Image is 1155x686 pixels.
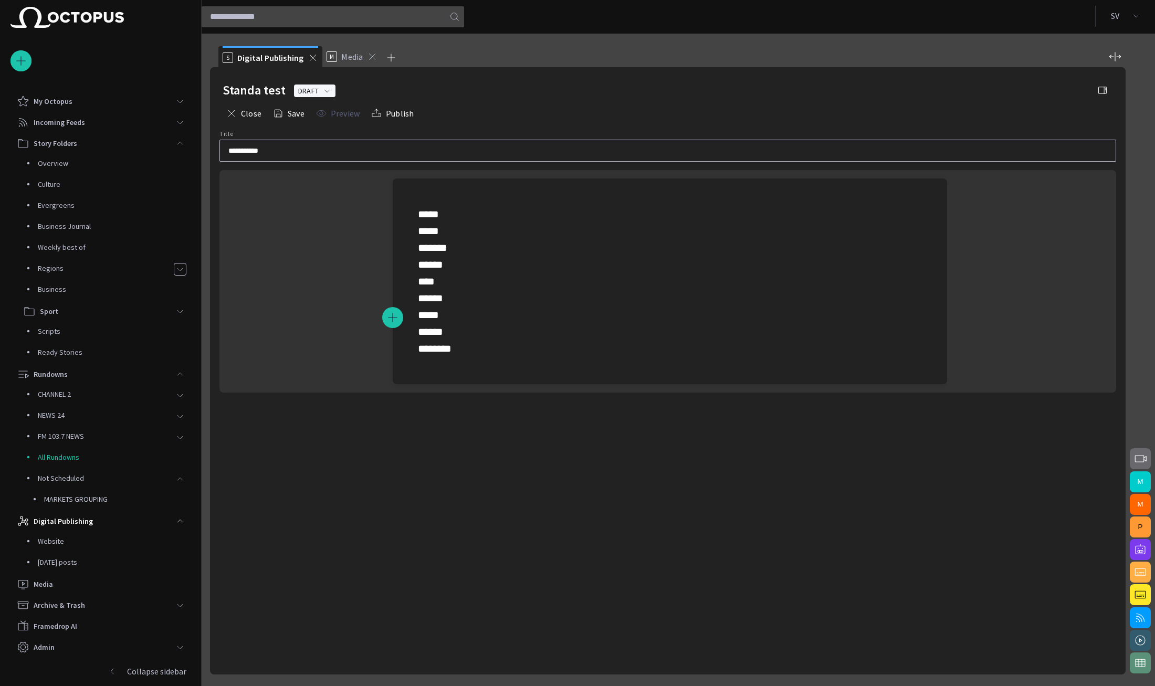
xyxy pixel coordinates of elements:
[223,82,286,99] h2: Standa test
[38,431,170,441] p: FM 103.7 NEWS
[327,51,337,62] p: M
[17,448,191,469] div: All Rundowns
[38,263,173,273] p: Regions
[269,104,308,123] button: Save
[17,196,191,217] div: Evergreens
[34,516,93,526] p: Digital Publishing
[34,138,77,149] p: Story Folders
[10,616,191,637] div: Framedrop AI
[1130,471,1151,492] button: M
[1130,494,1151,515] button: M
[298,86,319,96] span: DRAFT
[38,242,191,252] p: Weekly best of
[219,130,233,139] label: Title
[17,259,191,280] div: Regions
[38,200,191,210] p: Evergreens
[17,217,191,238] div: Business Journal
[10,7,124,28] img: Octopus News Room
[38,557,191,567] p: [DATE] posts
[10,574,191,595] div: Media
[17,238,191,259] div: Weekly best of
[10,91,191,658] ul: main menu
[17,343,191,364] div: Ready Stories
[34,642,55,652] p: Admin
[38,221,191,231] p: Business Journal
[38,536,191,546] p: Website
[34,96,72,107] p: My Octopus
[218,46,322,67] div: SDigital Publishing
[38,284,191,294] p: Business
[34,621,77,631] p: Framedrop AI
[23,490,191,511] div: MARKETS GROUPING
[44,494,191,504] p: MARKETS GROUPING
[34,600,85,610] p: Archive & Trash
[38,410,170,420] p: NEWS 24
[17,322,191,343] div: Scripts
[38,326,191,336] p: Scripts
[223,52,233,63] p: S
[38,179,191,189] p: Culture
[322,46,382,67] div: MMedia
[237,52,303,63] span: Digital Publishing
[17,280,191,301] div: Business
[17,532,191,553] div: Website
[34,369,68,379] p: Rundowns
[17,553,191,574] div: [DATE] posts
[38,158,191,168] p: Overview
[38,389,170,399] p: CHANNEL 2
[367,104,417,123] button: Publish
[38,347,191,357] p: Ready Stories
[38,473,170,483] p: Not Scheduled
[17,175,191,196] div: Culture
[40,306,58,316] p: Sport
[223,104,265,123] button: Close
[38,452,191,462] p: All Rundowns
[294,85,335,97] button: DRAFT
[34,117,85,128] p: Incoming Feeds
[17,154,191,175] div: Overview
[1130,516,1151,537] button: P
[1102,6,1149,25] button: SV
[10,661,191,682] button: Collapse sidebar
[1111,9,1119,22] p: S V
[341,51,363,62] span: Media
[127,665,186,678] p: Collapse sidebar
[34,579,53,589] p: Media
